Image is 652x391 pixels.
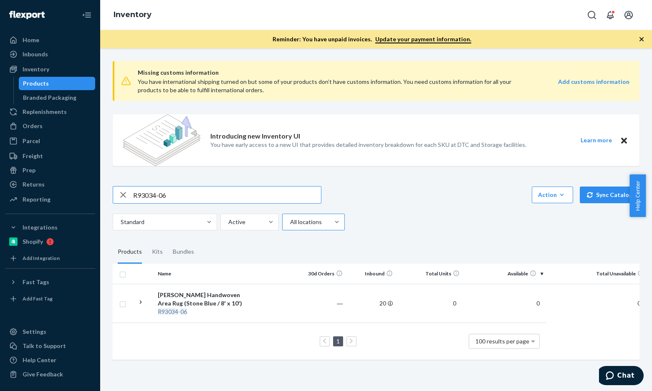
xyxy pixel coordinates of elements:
[475,338,529,345] span: 100 results per page
[138,68,629,78] span: Missing customs information
[23,36,39,44] div: Home
[133,187,321,203] input: Search inventory by name or sku
[5,339,95,353] button: Talk to Support
[538,191,567,199] div: Action
[23,255,60,262] div: Add Integration
[463,264,546,284] th: Available
[5,63,95,76] a: Inventory
[23,223,58,232] div: Integrations
[296,264,346,284] th: 30d Orders
[210,141,526,149] p: You have early access to a new UI that provides detailed inventory breakdown for each SKU at DTC ...
[23,108,67,116] div: Replenishments
[152,240,163,264] div: Kits
[23,278,49,286] div: Fast Tags
[5,353,95,367] a: Help Center
[5,149,95,163] a: Freight
[123,114,200,166] img: new-reports-banner-icon.82668bd98b6a51aee86340f2a7b77ae3.png
[5,33,95,47] a: Home
[23,166,35,174] div: Prep
[173,240,194,264] div: Bundles
[629,174,646,217] button: Help Center
[620,7,637,23] button: Open account menu
[23,295,53,302] div: Add Fast Tag
[5,325,95,338] a: Settings
[5,134,95,148] a: Parcel
[5,252,95,265] a: Add Integration
[19,91,96,104] a: Branded Packaging
[5,105,95,119] a: Replenishments
[23,180,45,189] div: Returns
[273,35,471,43] p: Reminder: You have unpaid invoices.
[346,284,396,323] td: 20
[634,300,644,307] span: 0
[114,10,152,19] a: Inventory
[23,137,40,145] div: Parcel
[580,187,639,203] button: Sync Catalog
[5,164,95,177] a: Prep
[5,193,95,206] a: Reporting
[5,275,95,289] button: Fast Tags
[23,65,49,73] div: Inventory
[375,35,471,43] a: Update your payment information.
[158,308,245,316] div: -
[396,264,463,284] th: Total Units
[296,284,346,323] td: ―
[5,178,95,191] a: Returns
[118,240,142,264] div: Products
[346,264,396,284] th: Inbound
[78,7,95,23] button: Close Navigation
[23,50,48,58] div: Inbounds
[120,218,121,226] input: Standard
[5,48,95,61] a: Inbounds
[23,195,51,204] div: Reporting
[180,308,187,315] em: 06
[533,300,543,307] span: 0
[23,152,43,160] div: Freight
[450,300,460,307] span: 0
[158,308,178,315] em: R93034
[19,77,96,90] a: Products
[154,264,248,284] th: Name
[584,7,600,23] button: Open Search Box
[558,78,629,85] strong: Add customs information
[558,78,629,94] a: Add customs information
[546,264,651,284] th: Total Unavailable
[532,187,573,203] button: Action
[23,93,76,102] div: Branded Packaging
[23,237,43,246] div: Shopify
[23,342,66,350] div: Talk to Support
[227,218,228,226] input: Active
[9,11,45,19] img: Flexport logo
[23,328,46,336] div: Settings
[210,131,300,141] p: Introducing new Inventory UI
[619,135,629,146] button: Close
[23,79,49,88] div: Products
[107,3,158,27] ol: breadcrumbs
[335,338,341,345] a: Page 1 is your current page
[23,356,56,364] div: Help Center
[5,235,95,248] a: Shopify
[602,7,619,23] button: Open notifications
[575,135,617,146] button: Learn more
[23,370,63,378] div: Give Feedback
[5,368,95,381] button: Give Feedback
[138,78,531,94] div: You have international shipping turned on but some of your products don’t have customs informatio...
[5,221,95,234] button: Integrations
[289,218,290,226] input: All locations
[23,122,43,130] div: Orders
[158,291,245,308] div: [PERSON_NAME] Handwoven Area Rug (Stone Blue / 8' x 10')
[599,366,644,387] iframe: Opens a widget where you can chat to one of our agents
[5,119,95,133] a: Orders
[5,292,95,305] a: Add Fast Tag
